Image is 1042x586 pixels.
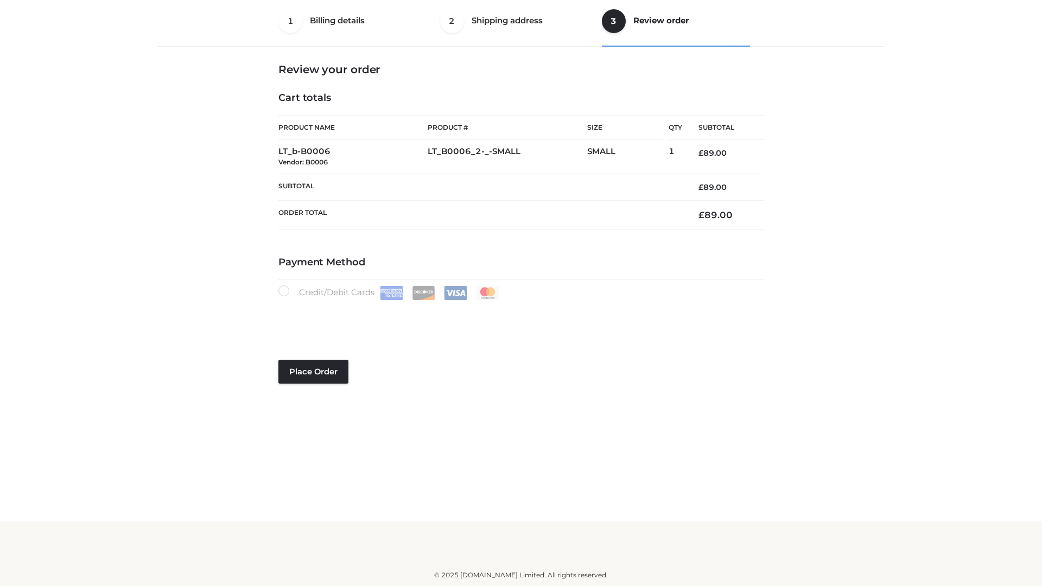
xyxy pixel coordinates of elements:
th: Product Name [278,115,428,140]
small: Vendor: B0006 [278,158,328,166]
th: Order Total [278,201,682,230]
th: Subtotal [278,174,682,200]
label: Credit/Debit Cards [278,285,500,300]
td: LT_B0006_2-_-SMALL [428,140,587,174]
td: SMALL [587,140,669,174]
th: Qty [669,115,682,140]
span: £ [698,182,703,192]
th: Subtotal [682,116,764,140]
td: LT_b-B0006 [278,140,428,174]
td: 1 [669,140,682,174]
img: Mastercard [476,286,499,300]
img: Discover [412,286,435,300]
th: Product # [428,115,587,140]
bdi: 89.00 [698,148,727,158]
bdi: 89.00 [698,182,727,192]
th: Size [587,116,663,140]
bdi: 89.00 [698,209,733,220]
img: Amex [380,286,403,300]
button: Place order [278,360,348,384]
h4: Cart totals [278,92,764,104]
h4: Payment Method [278,257,764,269]
span: £ [698,148,703,158]
iframe: Secure payment input frame [276,298,761,337]
div: © 2025 [DOMAIN_NAME] Limited. All rights reserved. [161,570,881,581]
img: Visa [444,286,467,300]
span: £ [698,209,704,220]
h3: Review your order [278,63,764,76]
